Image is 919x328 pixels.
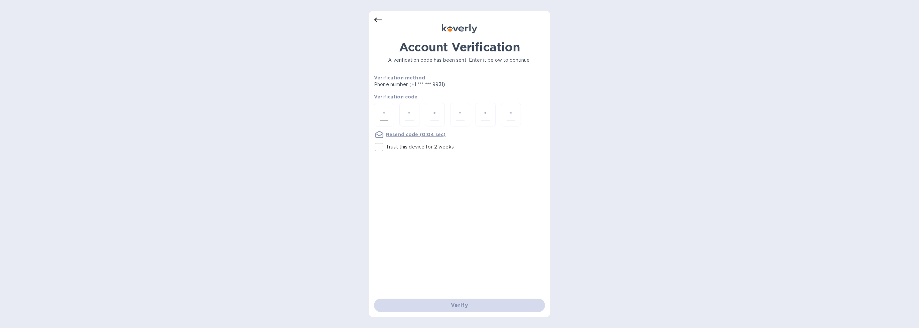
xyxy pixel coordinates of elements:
b: Verification method [374,75,425,80]
p: Trust this device for 2 weeks [386,143,454,150]
h1: Account Verification [374,40,545,54]
p: Phone number (+1 *** *** 9931) [374,81,496,88]
p: Verification code [374,93,545,100]
u: Resend code (0:04 sec) [386,132,445,137]
p: A verification code has been sent. Enter it below to continue. [374,57,545,64]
